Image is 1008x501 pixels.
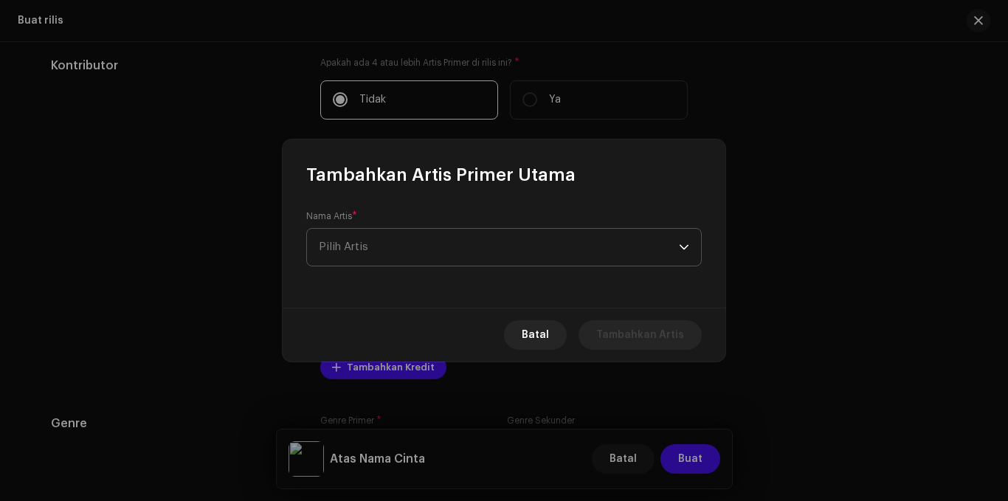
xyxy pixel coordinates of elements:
span: Pilih Artis [319,241,368,252]
span: Tambahkan Artis Primer Utama [306,163,576,187]
div: dropdown trigger [679,229,689,266]
label: Nama Artis [306,210,357,222]
span: Tambahkan Artis [596,320,684,350]
span: Batal [522,320,549,350]
span: Pilih Artis [319,229,679,266]
button: Tambahkan Artis [579,320,702,350]
button: Batal [504,320,567,350]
